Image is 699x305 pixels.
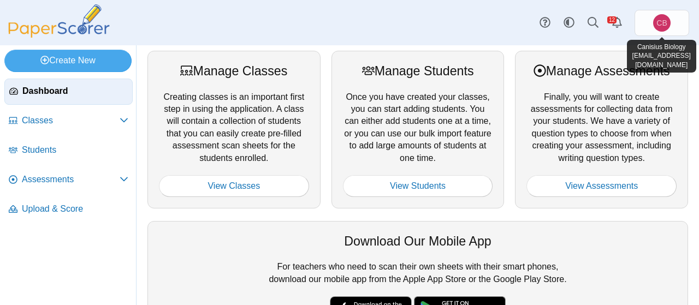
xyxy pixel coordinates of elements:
span: Dashboard [22,85,128,97]
div: Finally, you will want to create assessments for collecting data from your students. We have a va... [515,51,688,208]
a: View Assessments [526,175,677,197]
span: Students [22,144,128,156]
a: Assessments [4,167,133,193]
div: Manage Students [343,62,493,80]
span: Canisius Biology [653,14,671,32]
span: Canisius Biology [656,19,667,27]
a: Upload & Score [4,196,133,223]
div: Download Our Mobile App [159,232,677,250]
div: Manage Assessments [526,62,677,80]
div: Canisius Biology [EMAIL_ADDRESS][DOMAIN_NAME] [627,40,697,73]
span: Classes [22,115,120,127]
a: Classes [4,108,133,134]
a: Create New [4,50,132,71]
a: Alerts [605,11,629,35]
a: Students [4,137,133,164]
a: View Students [343,175,493,197]
span: Assessments [22,174,120,186]
div: Manage Classes [159,62,309,80]
a: Dashboard [4,79,133,105]
div: Creating classes is an important first step in using the application. A class will contain a coll... [147,51,321,208]
a: Canisius Biology [635,10,689,36]
div: Once you have created your classes, you can start adding students. You can either add students on... [331,51,505,208]
a: View Classes [159,175,309,197]
span: Upload & Score [22,203,128,215]
img: PaperScorer [4,4,114,38]
a: PaperScorer [4,30,114,39]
